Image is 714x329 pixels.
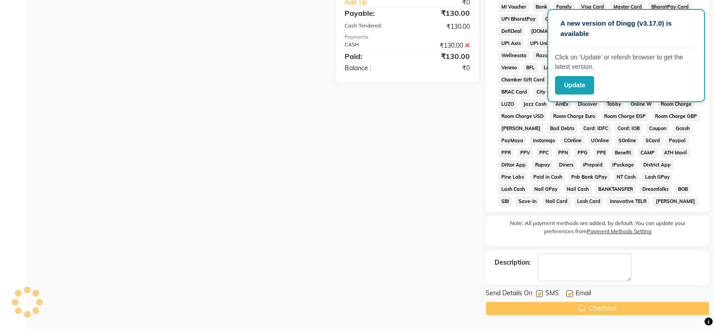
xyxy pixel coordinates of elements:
span: Room Charge [658,99,695,109]
span: Email [576,288,591,300]
div: Description: [495,258,531,267]
span: SCard [642,135,663,146]
span: UPI Union [527,38,555,49]
span: ATH Movil [661,148,690,158]
span: COnline [561,135,585,146]
span: PPR [498,148,514,158]
span: SOnline [615,135,639,146]
span: Gcash [673,123,692,134]
span: Tabby [604,99,624,109]
span: Lash Cash [498,184,528,194]
p: A new version of Dingg (v3.17.0) is available [560,18,692,39]
div: Cash Tendered: [338,22,407,32]
span: Room Charge EGP [601,111,649,122]
div: Payments [345,33,470,41]
span: iPrepaid [580,160,606,170]
div: ₹0 [407,63,477,73]
span: [PERSON_NAME] [653,196,698,207]
span: BOB [675,184,691,194]
span: Paid in Cash [530,172,565,182]
div: ₹130.00 [407,41,477,50]
span: Pine Labs [498,172,527,182]
div: CASH [338,41,407,50]
span: Nail Card [543,196,571,207]
span: MI Voucher [498,2,529,12]
span: BFL [523,63,537,73]
span: [PERSON_NAME] [498,123,543,134]
span: Instamojo [530,135,558,146]
span: Lash Card [574,196,604,207]
span: LoanTap [541,63,567,73]
span: Card: IOB [615,123,643,134]
span: Dreamfolks [639,184,671,194]
label: Payment Methods Setting [587,227,651,235]
span: Chamber Gift Card [498,75,547,85]
span: Card: IDFC [581,123,611,134]
span: Innovative TELR [607,196,649,207]
span: City Card [533,87,561,97]
span: Diners [556,160,577,170]
span: Nail Cash [564,184,592,194]
span: BharatPay Card [648,2,691,12]
span: PayMaya [498,135,526,146]
span: Online W [628,99,655,109]
label: Note: All payment methods are added, by default. You can update your preferences from [495,219,700,239]
span: Room Charge Euro [550,111,598,122]
span: Master Card [610,2,645,12]
span: Jazz Cash [520,99,549,109]
span: Wellnessta [498,50,529,61]
span: Benefit [612,148,634,158]
span: DefiDeal [498,26,524,36]
span: PPG [574,148,590,158]
span: Rupay [532,160,553,170]
span: Other Cards [542,14,575,24]
span: Room Charge GBP [652,111,700,122]
span: Visa Card [578,2,607,12]
button: Update [555,76,594,95]
span: Bad Debts [547,123,577,134]
span: LUZO [498,99,517,109]
p: Click on ‘Update’ or refersh browser to get the latest version. [555,53,697,72]
span: Lash GPay [642,172,673,182]
span: UOnline [588,135,612,146]
div: Balance : [338,63,407,73]
span: Pnb Bank GPay [568,172,610,182]
span: SMS [546,288,559,300]
span: Bank [532,2,550,12]
div: ₹130.00 [407,51,477,62]
span: Room Charge USD [498,111,546,122]
span: CAMP [638,148,658,158]
span: iPackage [609,160,637,170]
span: Dittor App [498,160,528,170]
span: BRAC Card [498,87,530,97]
span: Coupon [646,123,669,134]
span: Discover [575,99,600,109]
span: Paypal [666,135,689,146]
span: PPC [537,148,552,158]
span: BANKTANSFER [596,184,636,194]
span: PPE [594,148,609,158]
span: PPV [517,148,533,158]
span: NT Cash [614,172,639,182]
div: Paid: [338,51,407,62]
div: ₹130.00 [407,8,477,18]
span: Family [554,2,575,12]
span: Venmo [498,63,519,73]
div: ₹130.00 [407,22,477,32]
span: UPI Axis [498,38,523,49]
span: Save-In [515,196,539,207]
span: AmEx [553,99,572,109]
span: PPN [555,148,571,158]
span: UPI BharatPay [498,14,538,24]
div: Payable: [338,8,407,18]
span: [DOMAIN_NAME] [528,26,573,36]
span: Nail GPay [531,184,560,194]
span: Send Details On [486,288,532,300]
span: District App [640,160,673,170]
span: Razorpay [533,50,561,61]
span: SBI [498,196,512,207]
